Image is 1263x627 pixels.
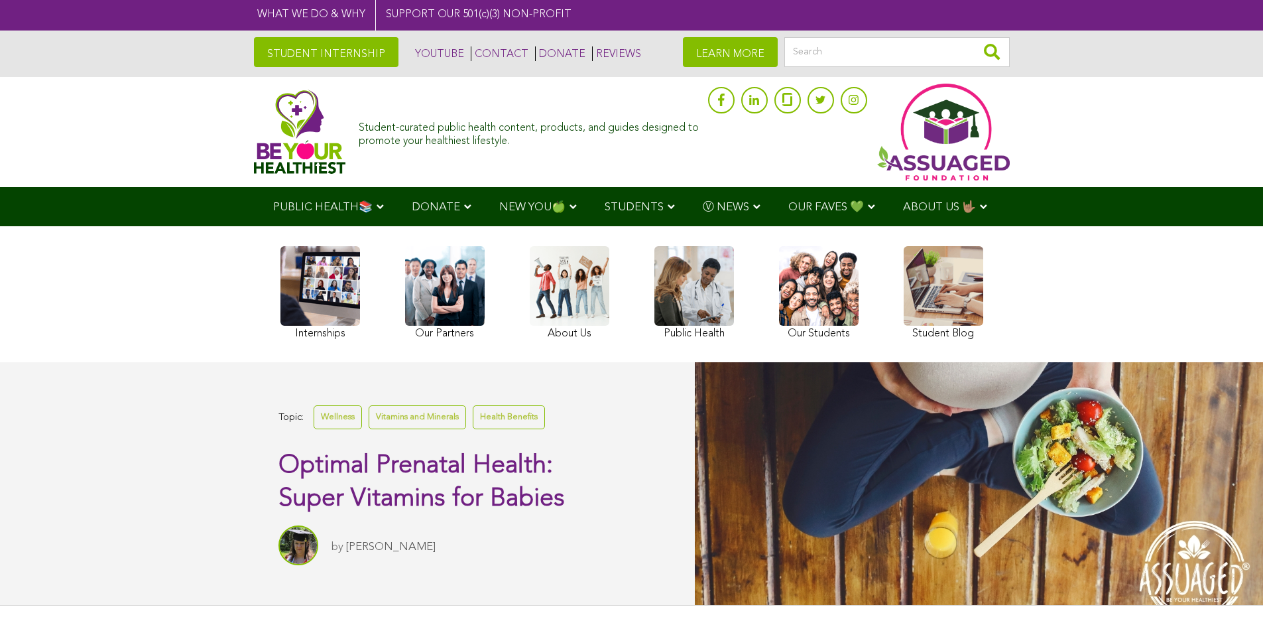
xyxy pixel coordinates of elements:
[473,405,545,429] a: Health Benefits
[412,202,460,213] span: DONATE
[273,202,373,213] span: PUBLIC HEALTH📚
[903,202,976,213] span: ABOUT US 🤟🏽
[314,405,362,429] a: Wellness
[254,187,1010,226] div: Navigation Menu
[782,93,792,106] img: glassdoor
[784,37,1010,67] input: Search
[1197,563,1263,627] iframe: Chat Widget
[592,46,641,61] a: REVIEWS
[499,202,566,213] span: NEW YOU🍏
[369,405,466,429] a: Vitamins and Minerals
[877,84,1010,180] img: Assuaged App
[346,541,436,553] a: [PERSON_NAME]
[278,453,565,512] span: Optimal Prenatal Health: Super Vitamins for Babies
[278,525,318,565] img: Crystal Rylowicz
[605,202,664,213] span: STUDENTS
[412,46,464,61] a: YOUTUBE
[254,37,398,67] a: STUDENT INTERNSHIP
[471,46,528,61] a: CONTACT
[278,409,304,427] span: Topic:
[254,90,346,174] img: Assuaged
[703,202,749,213] span: Ⓥ NEWS
[535,46,585,61] a: DONATE
[331,541,343,553] span: by
[788,202,864,213] span: OUR FAVES 💚
[683,37,778,67] a: LEARN MORE
[359,115,701,147] div: Student-curated public health content, products, and guides designed to promote your healthiest l...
